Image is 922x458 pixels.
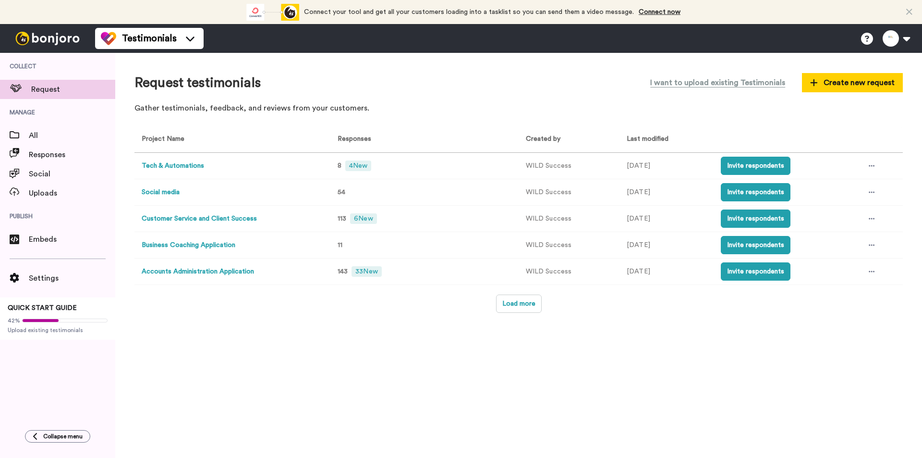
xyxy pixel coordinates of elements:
h1: Request testimonials [134,75,261,90]
button: Customer Service and Client Success [142,214,257,224]
span: I want to upload existing Testimonials [650,77,785,88]
td: WILD Success [519,153,619,179]
span: Upload existing testimonials [8,326,108,334]
span: Testimonials [122,32,177,45]
span: Social [29,168,115,180]
span: All [29,130,115,141]
span: 4 New [345,161,371,171]
span: 33 New [352,266,381,277]
span: Create new request [810,77,895,88]
span: Uploads [29,187,115,199]
td: [DATE] [619,206,714,232]
button: I want to upload existing Testimonials [643,72,792,93]
div: animation [246,4,299,21]
button: Business Coaching Application [142,240,235,250]
button: Invite respondents [721,210,790,228]
span: Collapse menu [43,433,83,440]
td: [DATE] [619,232,714,259]
button: Accounts Administration Application [142,267,254,277]
td: WILD Success [519,179,619,206]
span: Embeds [29,234,115,245]
p: Gather testimonials, feedback, and reviews from your customers. [134,103,903,114]
button: Invite respondents [721,262,790,281]
span: 42% [8,317,20,324]
span: 8 [338,162,341,169]
button: Create new request [802,73,903,92]
span: Responses [29,149,115,161]
a: Connect now [639,9,680,15]
span: 143 [338,268,348,275]
span: Connect your tool and get all your customers loading into a tasklist so you can send them a video... [304,9,634,15]
span: Request [31,84,115,95]
span: 113 [338,215,346,222]
button: Invite respondents [721,157,790,175]
button: Invite respondents [721,183,790,201]
img: tm-color.svg [101,31,116,46]
button: Tech & Automations [142,161,204,171]
th: Project Name [134,126,327,153]
span: QUICK START GUIDE [8,305,77,311]
span: 6 New [350,213,376,224]
button: Collapse menu [25,430,90,443]
img: bj-logo-header-white.svg [12,32,84,45]
span: 54 [338,189,345,196]
td: WILD Success [519,206,619,232]
span: Settings [29,272,115,284]
button: Invite respondents [721,236,790,254]
td: WILD Success [519,232,619,259]
td: [DATE] [619,179,714,206]
td: [DATE] [619,153,714,179]
button: Load more [496,295,542,313]
span: 11 [338,242,342,248]
th: Created by [519,126,619,153]
td: WILD Success [519,259,619,285]
td: [DATE] [619,259,714,285]
button: Social media [142,187,180,198]
span: Responses [334,136,371,142]
th: Last modified [619,126,714,153]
